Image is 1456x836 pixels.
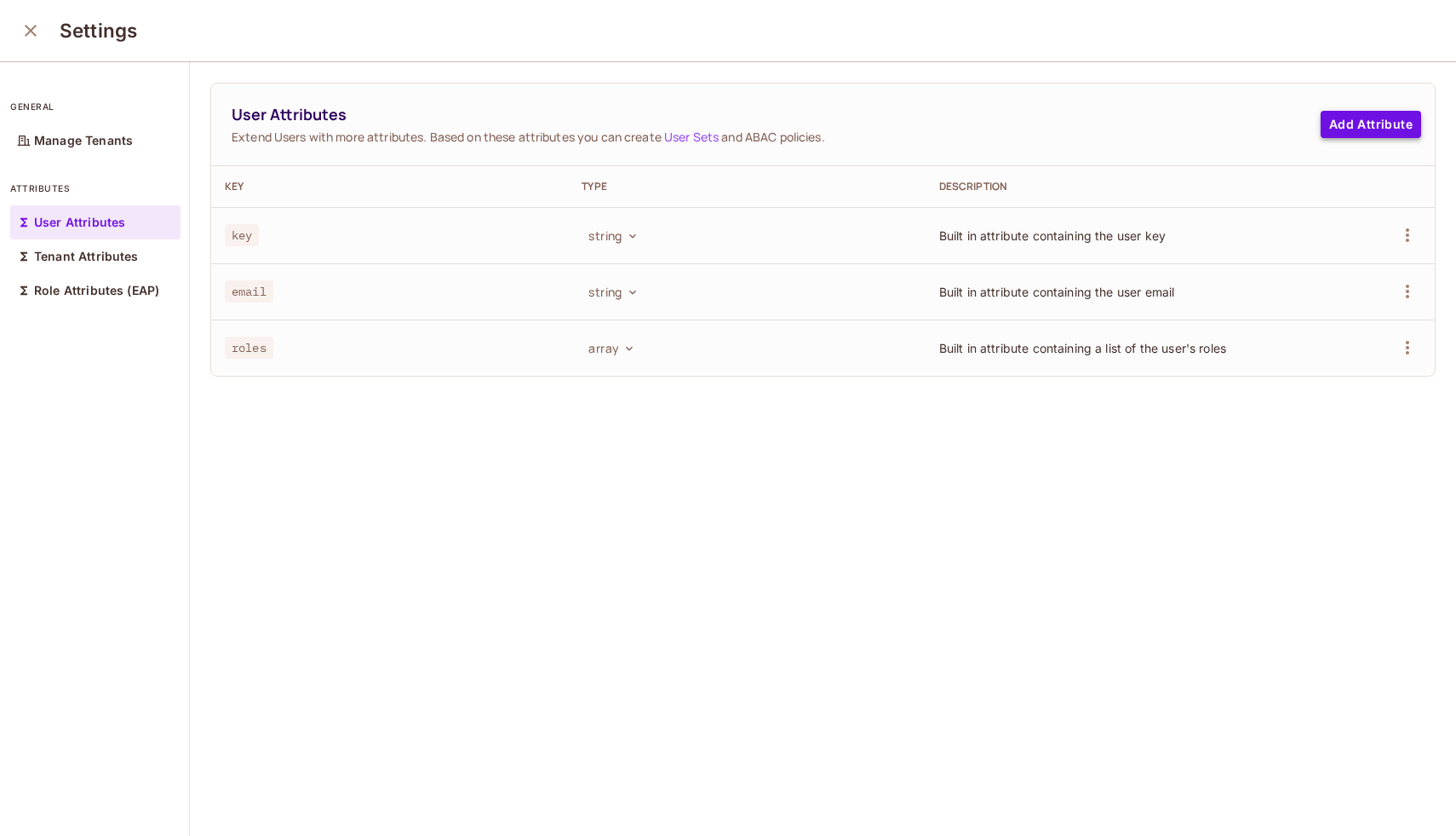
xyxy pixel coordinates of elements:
[34,284,159,297] p: Role Attributes (EAP)
[582,222,642,249] button: string
[225,224,259,246] span: key
[10,182,181,195] p: attributes
[34,216,125,229] p: User Attributes
[10,100,181,113] p: general
[225,280,273,303] span: email
[14,14,48,48] button: close
[582,334,639,361] button: array
[1321,111,1421,138] button: Add Attribute
[939,228,1166,243] span: Built in attribute containing the user key
[232,129,1321,145] span: Extend Users with more attributes. Based on these attributes you can create and ABAC policies.
[232,104,1321,125] span: User Attributes
[60,19,137,43] h3: Settings
[225,180,554,193] div: Key
[34,134,133,147] p: Manage Tenants
[939,180,1269,193] div: Description
[225,337,273,359] span: roles
[664,129,719,145] a: User Sets
[34,250,139,263] p: Tenant Attributes
[939,285,1175,299] span: Built in attribute containing the user email
[939,341,1226,355] span: Built in attribute containing a list of the user's roles
[582,278,642,305] button: string
[582,180,911,193] div: Type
